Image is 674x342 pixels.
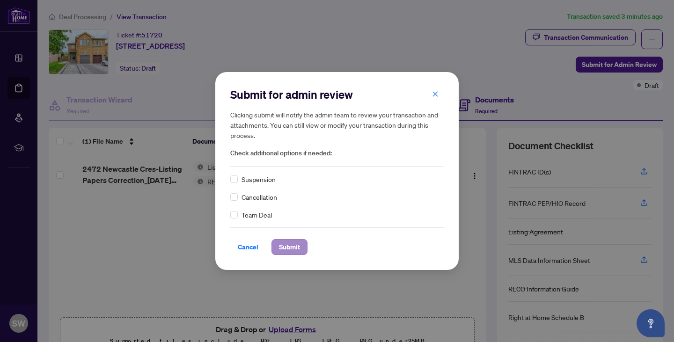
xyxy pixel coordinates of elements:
span: Check additional options if needed: [230,148,444,159]
h2: Submit for admin review [230,87,444,102]
button: Submit [271,239,308,255]
span: close [432,91,439,97]
button: Open asap [637,309,665,337]
button: Cancel [230,239,266,255]
span: Cancellation [242,192,277,202]
span: Submit [279,240,300,255]
h5: Clicking submit will notify the admin team to review your transaction and attachments. You can st... [230,109,444,140]
span: Team Deal [242,210,272,220]
span: Cancel [238,240,258,255]
span: Suspension [242,174,276,184]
